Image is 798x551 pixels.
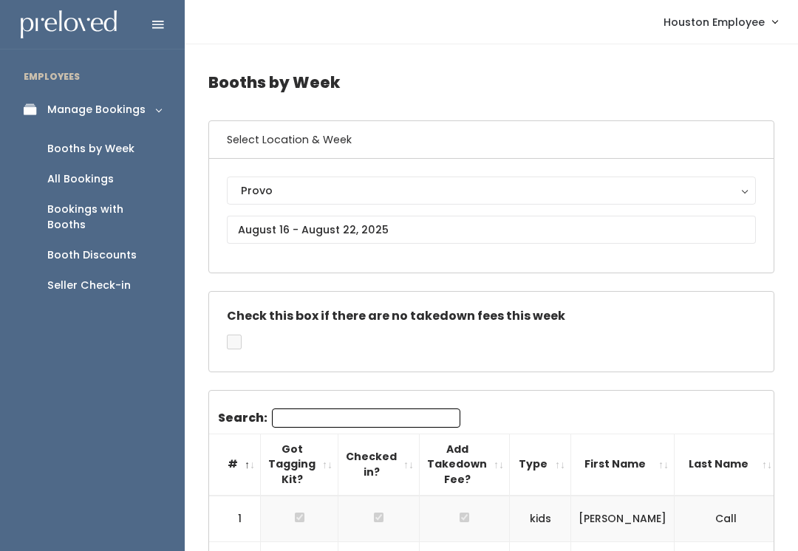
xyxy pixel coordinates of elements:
[510,434,571,495] th: Type: activate to sort column ascending
[21,10,117,39] img: preloved logo
[209,434,261,495] th: #: activate to sort column descending
[227,177,756,205] button: Provo
[47,202,161,233] div: Bookings with Booths
[47,102,146,117] div: Manage Bookings
[47,171,114,187] div: All Bookings
[261,434,338,495] th: Got Tagging Kit?: activate to sort column ascending
[241,182,742,199] div: Provo
[227,309,756,323] h5: Check this box if there are no takedown fees this week
[47,247,137,263] div: Booth Discounts
[209,121,774,159] h6: Select Location & Week
[571,496,675,542] td: [PERSON_NAME]
[420,434,510,495] th: Add Takedown Fee?: activate to sort column ascending
[571,434,675,495] th: First Name: activate to sort column ascending
[47,141,134,157] div: Booths by Week
[47,278,131,293] div: Seller Check-in
[338,434,420,495] th: Checked in?: activate to sort column ascending
[675,496,778,542] td: Call
[510,496,571,542] td: kids
[209,496,261,542] td: 1
[675,434,778,495] th: Last Name: activate to sort column ascending
[664,14,765,30] span: Houston Employee
[227,216,756,244] input: August 16 - August 22, 2025
[272,408,460,428] input: Search:
[218,408,460,428] label: Search:
[649,6,792,38] a: Houston Employee
[208,62,774,103] h4: Booths by Week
